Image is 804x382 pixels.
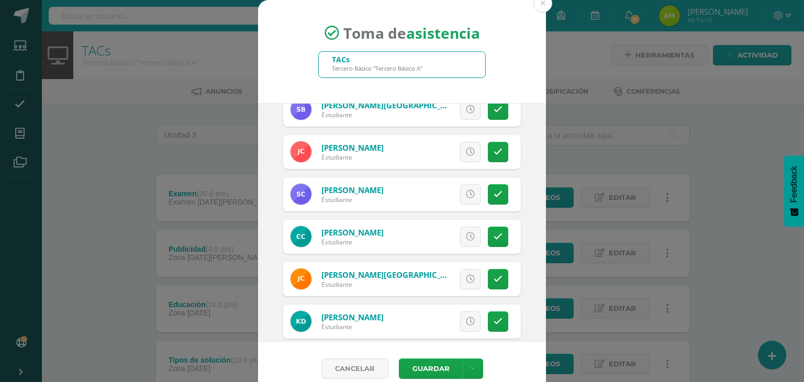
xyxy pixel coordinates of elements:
[321,322,384,331] div: Estudiante
[343,23,480,43] span: Toma de
[321,195,384,204] div: Estudiante
[319,52,485,77] input: Busca un grado o sección aquí...
[399,358,463,379] button: Guardar
[321,280,447,289] div: Estudiante
[291,311,311,332] img: b3750f1fa4381df883c941c13b110f00.png
[321,269,464,280] a: [PERSON_NAME][GEOGRAPHIC_DATA]
[332,54,422,64] div: TACs
[321,110,447,119] div: Estudiante
[406,23,480,43] strong: asistencia
[321,312,384,322] a: [PERSON_NAME]
[321,142,384,153] a: [PERSON_NAME]
[321,238,384,246] div: Estudiante
[291,184,311,205] img: bd2df1f139f22091a83f002ab16dc0e6.png
[291,268,311,289] img: 1acfe6d3176c5c68e8056454ab840329.png
[410,227,439,246] span: Excusa
[789,166,799,203] span: Feedback
[291,141,311,162] img: f5ab5d8c6a170e7fc36e93725a3ed3f7.png
[321,227,384,238] a: [PERSON_NAME]
[784,155,804,227] button: Feedback - Mostrar encuesta
[410,269,439,289] span: Excusa
[291,226,311,247] img: f51811c0af77e6bfe8de2b93fae5c89a.png
[321,100,464,110] a: [PERSON_NAME][GEOGRAPHIC_DATA]
[410,100,439,119] span: Excusa
[321,358,388,379] a: Cancelar
[332,64,422,72] div: Tercero Básico "Tercero Básico A"
[321,153,384,162] div: Estudiante
[410,142,439,162] span: Excusa
[410,185,439,204] span: Excusa
[291,99,311,120] img: 815d1c33ed2c0e57aa287f72f45d7032.png
[410,312,439,331] span: Excusa
[321,185,384,195] a: [PERSON_NAME]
